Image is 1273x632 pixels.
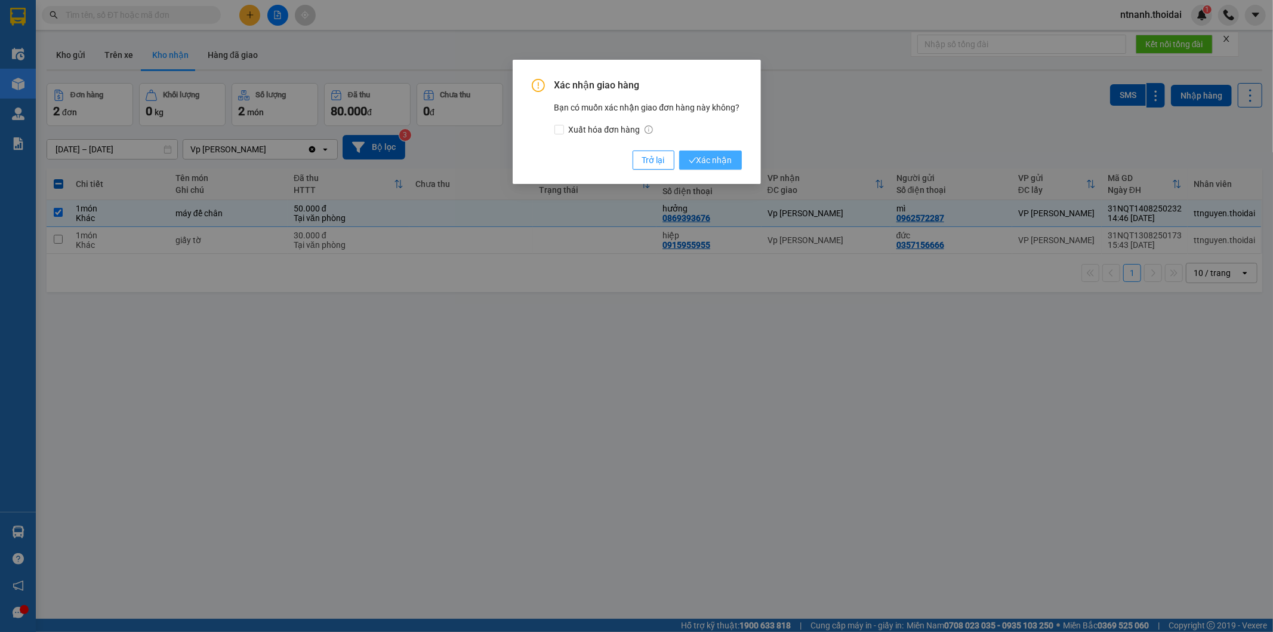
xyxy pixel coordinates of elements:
[689,154,732,167] span: Xác nhận
[18,51,121,94] span: Chuyển phát nhanh: [GEOGRAPHIC_DATA] - [GEOGRAPHIC_DATA]
[642,154,665,167] span: Trở lại
[564,123,658,136] span: Xuất hóa đơn hàng
[532,79,545,92] span: exclamation-circle
[679,151,742,170] button: checkXác nhận
[6,42,14,103] img: logo
[633,151,674,170] button: Trở lại
[645,125,653,134] span: info-circle
[554,79,742,92] span: Xác nhận giao hàng
[125,80,196,93] span: LH1508250253
[689,157,696,164] span: check
[554,101,742,136] div: Bạn có muốn xác nhận giao đơn hàng này không?
[21,10,118,48] strong: CÔNG TY TNHH DỊCH VỤ DU LỊCH THỜI ĐẠI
